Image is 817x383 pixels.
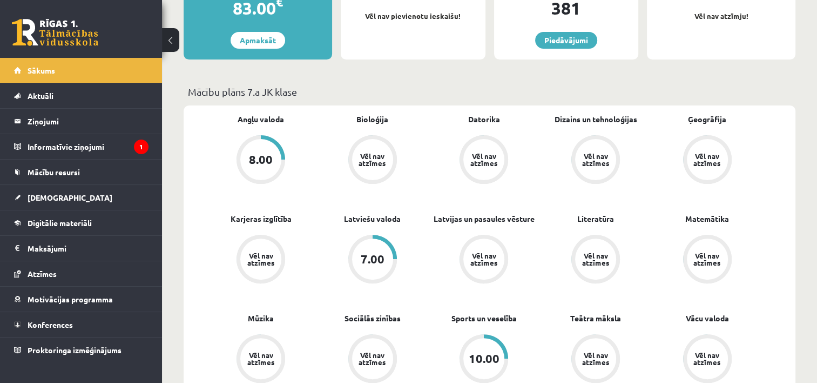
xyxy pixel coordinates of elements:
[428,135,540,186] a: Vēl nav atzīmes
[580,252,611,266] div: Vēl nav atzīmes
[12,19,98,46] a: Rīgas 1. Tālmācības vidusskola
[577,213,614,224] a: Literatūra
[469,353,499,365] div: 10.00
[686,313,729,324] a: Vācu valoda
[28,320,73,329] span: Konferences
[651,135,763,186] a: Vēl nav atzīmes
[469,252,499,266] div: Vēl nav atzīmes
[692,153,723,167] div: Vēl nav atzīmes
[205,235,317,286] a: Vēl nav atzīmes
[692,352,723,366] div: Vēl nav atzīmes
[14,134,148,159] a: Informatīvie ziņojumi1
[469,153,499,167] div: Vēl nav atzīmes
[361,253,384,265] div: 7.00
[580,153,611,167] div: Vēl nav atzīmes
[14,287,148,312] a: Motivācijas programma
[428,235,540,286] a: Vēl nav atzīmes
[14,83,148,108] a: Aktuāli
[535,32,597,49] a: Piedāvājumi
[685,213,729,224] a: Matemātika
[652,11,790,22] p: Vēl nav atzīmju!
[28,236,148,261] legend: Maksājumi
[28,109,148,134] legend: Ziņojumi
[231,32,285,49] a: Apmaksāt
[317,235,429,286] a: 7.00
[540,135,652,186] a: Vēl nav atzīmes
[692,252,723,266] div: Vēl nav atzīmes
[28,218,92,228] span: Digitālie materiāli
[231,213,292,224] a: Karjeras izglītība
[14,185,148,210] a: [DEMOGRAPHIC_DATA]
[14,160,148,184] a: Mācību resursi
[434,213,535,224] a: Latvijas un pasaules vēsture
[14,236,148,261] a: Maksājumi
[344,213,401,224] a: Latviešu valoda
[14,210,148,235] a: Digitālie materiāli
[451,313,517,324] a: Sports un veselība
[28,294,113,304] span: Motivācijas programma
[249,154,273,166] div: 8.00
[134,140,148,154] i: 1
[14,58,148,83] a: Sākums
[468,114,500,125] a: Datorika
[246,352,276,366] div: Vēl nav atzīmes
[570,313,621,324] a: Teātra māksla
[188,84,791,99] p: Mācību plāns 7.a JK klase
[346,11,480,22] p: Vēl nav pievienotu ieskaišu!
[238,114,284,125] a: Angļu valoda
[205,135,317,186] a: 8.00
[555,114,637,125] a: Dizains un tehnoloģijas
[28,269,57,279] span: Atzīmes
[317,135,429,186] a: Vēl nav atzīmes
[28,91,53,101] span: Aktuāli
[14,338,148,362] a: Proktoringa izmēģinājums
[248,313,274,324] a: Mūzika
[28,65,55,75] span: Sākums
[357,153,388,167] div: Vēl nav atzīmes
[28,134,148,159] legend: Informatīvie ziņojumi
[28,193,112,202] span: [DEMOGRAPHIC_DATA]
[345,313,401,324] a: Sociālās zinības
[246,252,276,266] div: Vēl nav atzīmes
[14,109,148,134] a: Ziņojumi
[540,235,652,286] a: Vēl nav atzīmes
[651,235,763,286] a: Vēl nav atzīmes
[580,352,611,366] div: Vēl nav atzīmes
[356,114,388,125] a: Bioloģija
[357,352,388,366] div: Vēl nav atzīmes
[14,261,148,286] a: Atzīmes
[28,345,121,355] span: Proktoringa izmēģinājums
[14,312,148,337] a: Konferences
[688,114,726,125] a: Ģeogrāfija
[28,167,80,177] span: Mācību resursi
